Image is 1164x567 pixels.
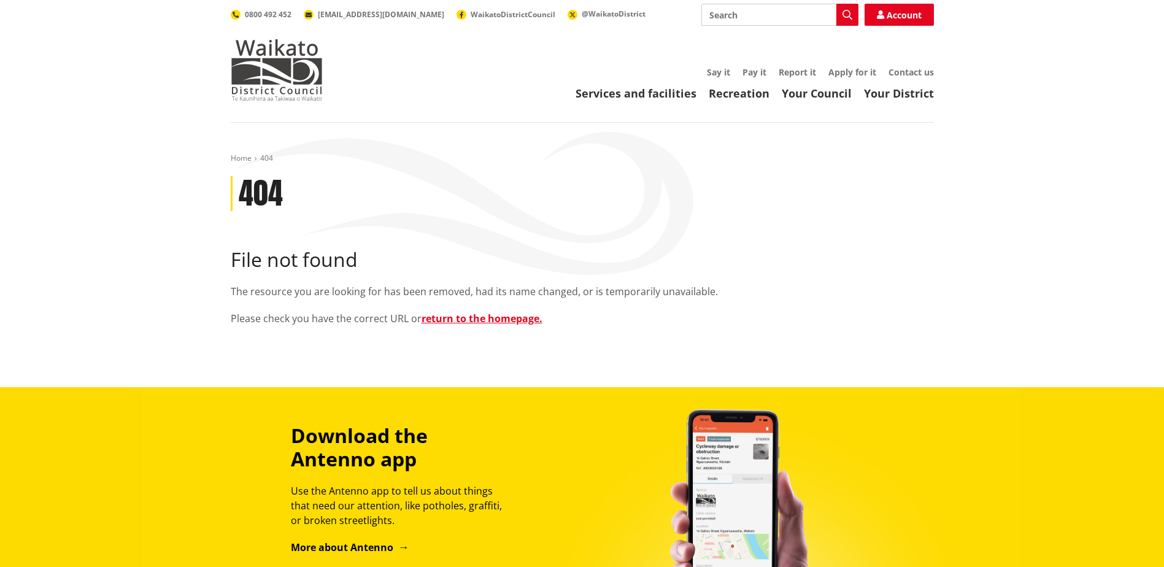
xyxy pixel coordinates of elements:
[231,311,934,326] p: Please check you have the correct URL or
[701,4,858,26] input: Search input
[239,176,283,212] h1: 404
[231,284,934,299] p: The resource you are looking for has been removed, had its name changed, or is temporarily unavai...
[231,248,934,271] h2: File not found
[865,4,934,26] a: Account
[782,86,852,101] a: Your Council
[576,86,696,101] a: Services and facilities
[582,9,646,19] span: @WaikatoDistrict
[568,9,646,19] a: @WaikatoDistrict
[422,312,542,325] a: return to the homepage.
[231,39,323,101] img: Waikato District Council - Te Kaunihera aa Takiwaa o Waikato
[291,424,513,471] h3: Download the Antenno app
[779,66,816,78] a: Report it
[318,9,444,20] span: [EMAIL_ADDRESS][DOMAIN_NAME]
[291,541,409,554] a: More about Antenno
[245,9,291,20] span: 0800 492 452
[304,9,444,20] a: [EMAIL_ADDRESS][DOMAIN_NAME]
[231,9,291,20] a: 0800 492 452
[828,66,876,78] a: Apply for it
[888,66,934,78] a: Contact us
[291,484,513,528] p: Use the Antenno app to tell us about things that need our attention, like potholes, graffiti, or ...
[709,86,769,101] a: Recreation
[864,86,934,101] a: Your District
[471,9,555,20] span: WaikatoDistrictCouncil
[457,9,555,20] a: WaikatoDistrictCouncil
[707,66,730,78] a: Say it
[260,153,273,163] span: 404
[231,153,934,164] nav: breadcrumb
[231,153,252,163] a: Home
[742,66,766,78] a: Pay it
